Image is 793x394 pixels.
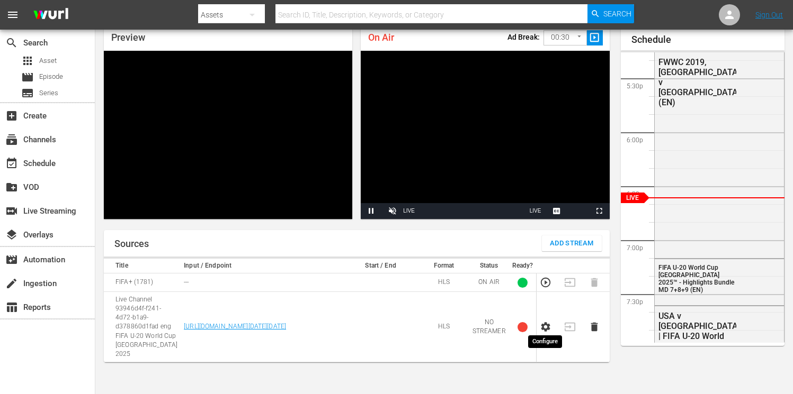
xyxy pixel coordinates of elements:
[181,273,343,292] td: ---
[5,277,18,290] span: Ingestion
[658,57,737,107] div: FWWC 2019, [GEOGRAPHIC_DATA] v [GEOGRAPHIC_DATA] (EN)
[469,259,509,273] th: Status
[540,277,551,288] button: Preview Stream
[39,88,58,98] span: Series
[382,203,403,219] button: Unmute
[755,11,783,19] a: Sign Out
[111,32,145,43] span: Preview
[184,323,286,330] a: [URL][DOMAIN_NAME][DATE][DATE]
[104,292,181,362] td: Live Channel 93946d4f-f241-4d72-b1a9-d378860d1fad eng FIFA U-20 World Cup [GEOGRAPHIC_DATA] 2025
[5,133,18,146] span: Channels
[589,321,600,333] button: Delete
[25,3,76,28] img: ans4CAIJ8jUAAAAAAAAAAAAAAAAAAAAAAAAgQb4GAAAAAAAAAAAAAAAAAAAAAAAAJMjXAAAAAAAAAAAAAAAAAAAAAAAAgAT5G...
[343,259,418,273] th: Start / End
[5,181,18,194] span: VOD
[361,203,382,219] button: Pause
[418,259,469,273] th: Format
[181,259,343,273] th: Input / Endpoint
[550,237,594,250] span: Add Stream
[21,87,34,99] span: Series
[104,273,181,292] td: FIFA+ (1781)
[658,311,737,361] div: USA v [GEOGRAPHIC_DATA] | FIFA U-20 World Cup Chile 2025™ (EN)
[589,32,601,44] span: slideshow_sharp
[5,205,18,217] span: Live Streaming
[104,259,181,273] th: Title
[543,28,587,48] div: 00:30
[567,203,589,219] button: Picture-in-Picture
[469,292,509,362] td: NO STREAMER
[5,109,18,122] span: Create
[5,228,18,241] span: Overlays
[525,203,546,219] button: Seek to live, currently playing live
[104,51,352,219] div: Video Player
[21,71,34,84] span: Episode
[542,235,602,251] button: Add Stream
[589,203,610,219] button: Fullscreen
[418,292,469,362] td: HLS
[5,157,18,170] span: Schedule
[114,239,149,249] h1: Sources
[5,253,18,266] span: Automation
[546,203,567,219] button: Captions
[469,273,509,292] td: ON AIR
[5,301,18,314] span: Reports
[507,33,540,41] p: Ad Break:
[5,36,18,49] span: Search
[21,54,34,67] span: Asset
[6,8,19,21] span: menu
[587,4,634,23] button: Search
[658,264,734,294] span: FIFA U-20 World Cup [GEOGRAPHIC_DATA] 2025™ - Highlights Bundle MD 7+8+9 (EN)
[530,208,541,214] span: LIVE
[368,32,394,43] span: On Air
[39,56,57,66] span: Asset
[361,51,609,219] div: Video Player
[509,259,537,273] th: Ready?
[418,273,469,292] td: HLS
[631,34,785,45] h1: Schedule
[403,203,415,219] div: LIVE
[39,71,63,82] span: Episode
[603,4,631,23] span: Search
